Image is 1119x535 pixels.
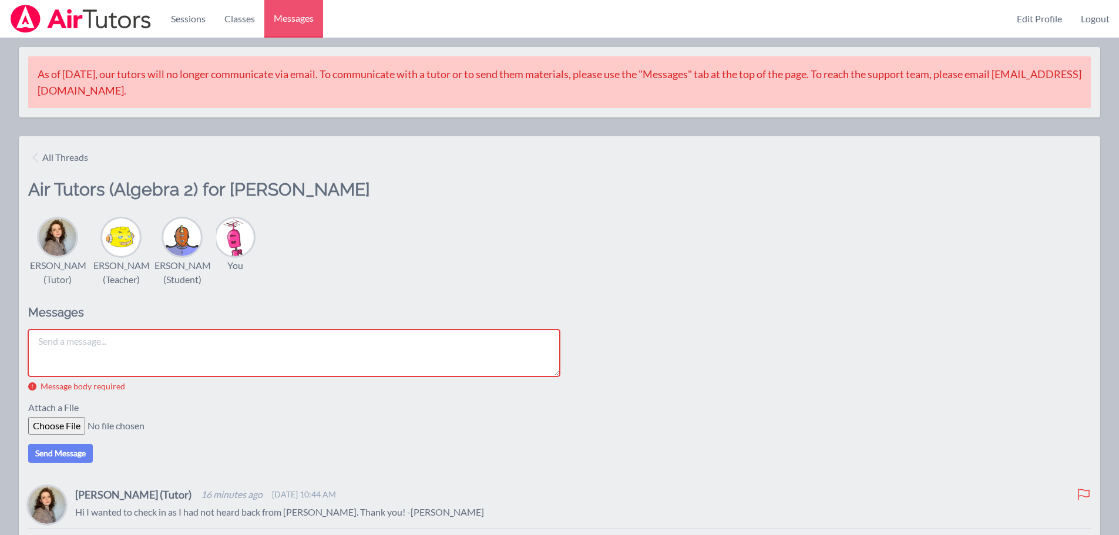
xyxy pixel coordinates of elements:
[41,381,125,391] p: Message body required
[28,56,1091,108] div: As of [DATE], our tutors will no longer communicate via email. To communicate with a tutor or to ...
[102,218,140,256] img: Marisela Gonzalez
[28,305,560,320] h2: Messages
[75,486,191,503] h4: [PERSON_NAME] (Tutor)
[75,505,1091,519] p: Hi I wanted to check in as I had not heard back from [PERSON_NAME]. Thank you! -[PERSON_NAME]
[85,258,158,287] div: [PERSON_NAME] (Teacher)
[9,5,152,33] img: Airtutors Logo
[163,218,201,256] img: Yoselin Munoz
[227,258,243,272] div: You
[28,401,86,417] label: Attach a File
[28,179,560,216] h2: Air Tutors (Algebra 2) for [PERSON_NAME]
[28,146,93,169] a: All Threads
[28,444,93,463] button: Send Message
[272,489,336,500] span: [DATE] 10:44 AM
[146,258,219,287] div: [PERSON_NAME] (Student)
[28,486,66,524] img: Hannah Stoodley
[21,258,95,287] div: [PERSON_NAME] (Tutor)
[216,218,254,256] img: Amy Herndon
[42,150,88,164] span: All Threads
[274,11,314,25] span: Messages
[201,487,263,502] span: 16 minutes ago
[39,218,76,256] img: Hannah Stoodley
